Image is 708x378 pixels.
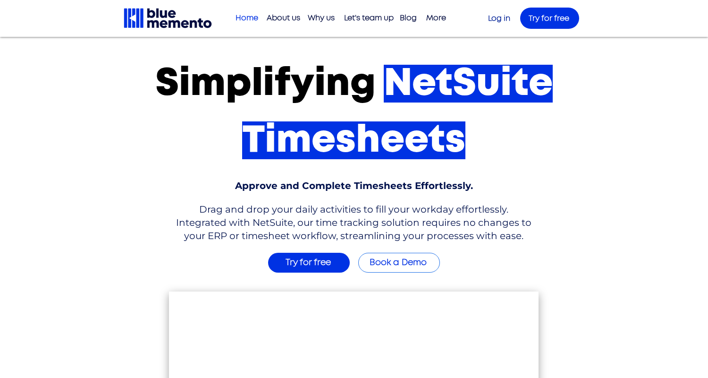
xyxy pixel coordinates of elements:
[262,10,305,26] p: About us
[529,15,569,22] span: Try for free
[155,65,376,103] span: Simplifying
[488,15,510,22] a: Log in
[231,10,262,26] a: Home
[358,253,440,273] a: Book a Demo
[395,10,421,26] a: Blog
[176,204,531,241] span: Drag and drop your daily activities to fill your workday effortlessly. Integrated with NetSuite, ...
[268,253,350,273] a: Try for free
[339,10,398,26] p: Let's team up
[235,180,473,191] span: Approve and Complete Timesheets Effortlessly.
[520,8,579,29] a: Try for free
[242,65,553,159] span: NetSuite Timesheets
[286,258,331,267] span: Try for free
[370,258,427,267] span: Book a Demo
[231,10,451,26] nav: Site
[262,10,303,26] a: About us
[123,7,213,29] img: Blue Memento black logo
[303,10,339,26] a: Why us
[421,10,451,26] p: More
[339,10,395,26] a: Let's team up
[231,10,263,26] p: Home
